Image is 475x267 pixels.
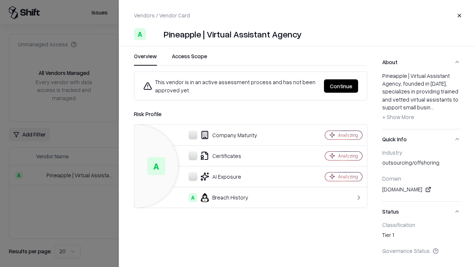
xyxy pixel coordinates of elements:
button: + Show More [382,111,414,123]
div: A [147,157,165,175]
div: About [382,72,460,129]
div: Company Maturity [140,131,299,139]
span: + Show More [382,113,414,120]
div: This vendor is in an active assessment process and has not been approved yet. [143,78,318,94]
div: Certificates [140,151,299,160]
div: Breach History [140,193,299,202]
div: Analyzing [338,174,358,180]
button: Access Scope [172,52,207,66]
div: Pineapple | Virtual Assistant Agency [164,28,302,40]
div: Quick Info [382,149,460,201]
div: A [134,28,146,40]
button: About [382,52,460,72]
button: Quick Info [382,129,460,149]
div: Domain [382,175,460,182]
div: Classification [382,221,460,228]
span: ... [430,104,434,111]
div: [DOMAIN_NAME] [382,185,460,194]
div: Tier 1 [382,231,460,241]
p: Vendors / Vendor Card [134,11,190,19]
div: A [189,193,197,202]
div: Analyzing [338,153,358,159]
div: Governance Status [382,247,460,254]
div: Risk Profile [134,109,367,118]
div: Industry [382,149,460,156]
div: Analyzing [338,132,358,138]
button: Continue [324,79,358,93]
button: Overview [134,52,157,66]
div: Pineapple | Virtual Assistant Agency, founded in [DATE], specializes in providing trained and vet... [382,72,460,123]
img: Pineapple | Virtual Assistant Agency [149,28,161,40]
div: outsourcing/offshoring [382,159,460,169]
div: AI Exposure [140,172,299,181]
button: Status [382,202,460,221]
